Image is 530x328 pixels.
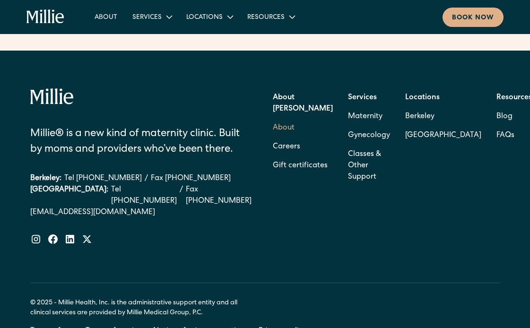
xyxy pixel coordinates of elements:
a: Gynecology [348,126,390,145]
a: Tel [PHONE_NUMBER] [111,184,177,207]
div: Berkeley: [30,173,61,184]
div: © 2025 - Millie Health, Inc. is the administrative support entity and all clinical services are p... [30,298,257,318]
a: [GEOGRAPHIC_DATA] [405,126,481,145]
div: Book now [452,13,494,23]
strong: Services [348,94,377,102]
a: [EMAIL_ADDRESS][DOMAIN_NAME] [30,207,252,218]
a: FAQs [496,126,514,145]
div: Services [125,9,179,25]
a: Berkeley [405,107,481,126]
a: Blog [496,107,513,126]
a: Fax [PHONE_NUMBER] [186,184,252,207]
a: Gift certificates [273,156,328,175]
div: Locations [179,9,240,25]
div: Locations [186,13,223,23]
a: Careers [273,138,300,156]
div: Resources [240,9,302,25]
a: Classes & Other Support [348,145,390,187]
a: Tel [PHONE_NUMBER] [64,173,142,184]
a: Maternity [348,107,382,126]
div: Resources [247,13,285,23]
div: / [145,173,148,184]
strong: Locations [405,94,440,102]
div: Services [132,13,162,23]
strong: About [PERSON_NAME] [273,94,333,113]
div: [GEOGRAPHIC_DATA]: [30,184,108,207]
a: home [26,9,64,24]
div: / [180,184,183,207]
a: About [273,119,295,138]
a: Book now [443,8,504,27]
div: Millie® is a new kind of maternity clinic. Built by moms and providers who’ve been there. [30,127,252,158]
a: About [87,9,125,25]
a: Fax [PHONE_NUMBER] [151,173,231,184]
